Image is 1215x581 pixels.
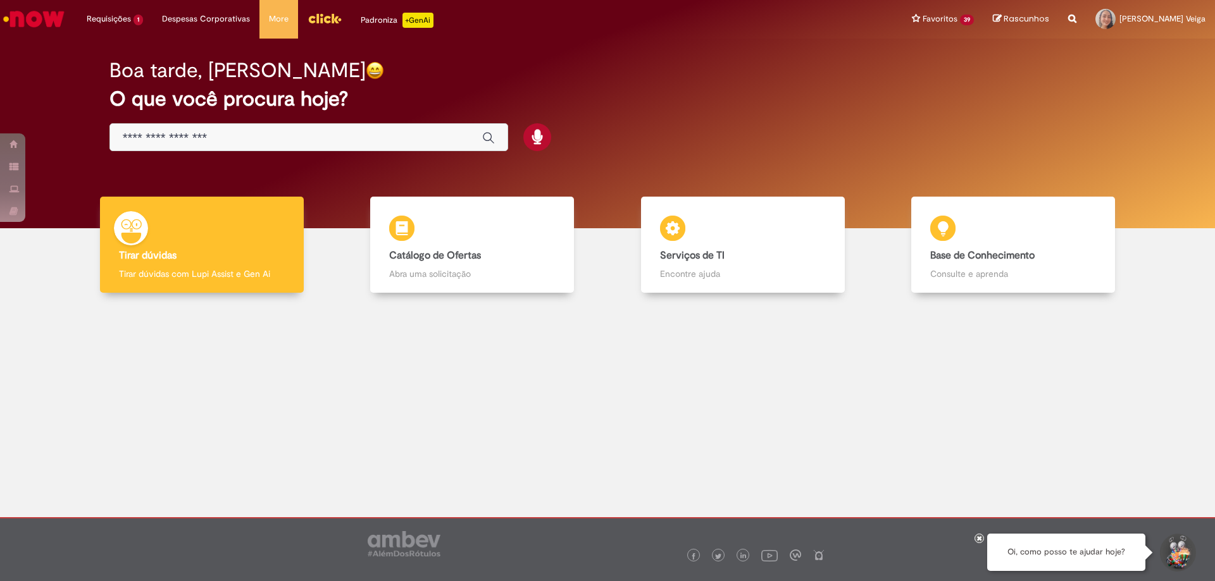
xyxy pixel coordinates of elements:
span: Requisições [87,13,131,25]
b: Tirar dúvidas [119,249,177,262]
span: 1 [134,15,143,25]
span: Despesas Corporativas [162,13,250,25]
p: Encontre ajuda [660,267,826,280]
img: logo_footer_workplace.png [790,549,801,561]
a: Rascunhos [993,13,1049,25]
span: More [269,13,289,25]
img: logo_footer_youtube.png [761,547,778,563]
button: Iniciar Conversa de Suporte [1158,534,1196,572]
span: Rascunhos [1004,13,1049,25]
img: click_logo_yellow_360x200.png [308,9,342,28]
span: [PERSON_NAME] Veiga [1119,13,1206,24]
img: logo_footer_ambev_rotulo_gray.png [368,531,440,556]
img: logo_footer_naosei.png [813,549,825,561]
p: Consulte e aprenda [930,267,1096,280]
img: logo_footer_facebook.png [690,553,697,560]
b: Base de Conhecimento [930,249,1035,262]
p: +GenAi [402,13,433,28]
a: Catálogo de Ofertas Abra uma solicitação [337,197,608,293]
p: Abra uma solicitação [389,267,555,280]
b: Catálogo de Ofertas [389,249,481,262]
img: happy-face.png [366,61,384,80]
span: 39 [960,15,974,25]
a: Base de Conhecimento Consulte e aprenda [878,197,1149,293]
span: Favoritos [923,13,957,25]
div: Oi, como posso te ajudar hoje? [987,534,1145,571]
p: Tirar dúvidas com Lupi Assist e Gen Ai [119,267,285,280]
img: ServiceNow [1,6,66,32]
h2: O que você procura hoje? [109,88,1106,110]
a: Serviços de TI Encontre ajuda [607,197,878,293]
img: logo_footer_linkedin.png [740,553,747,560]
a: Tirar dúvidas Tirar dúvidas com Lupi Assist e Gen Ai [66,197,337,293]
b: Serviços de TI [660,249,725,262]
img: logo_footer_twitter.png [715,553,721,560]
h2: Boa tarde, [PERSON_NAME] [109,59,366,82]
div: Padroniza [361,13,433,28]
